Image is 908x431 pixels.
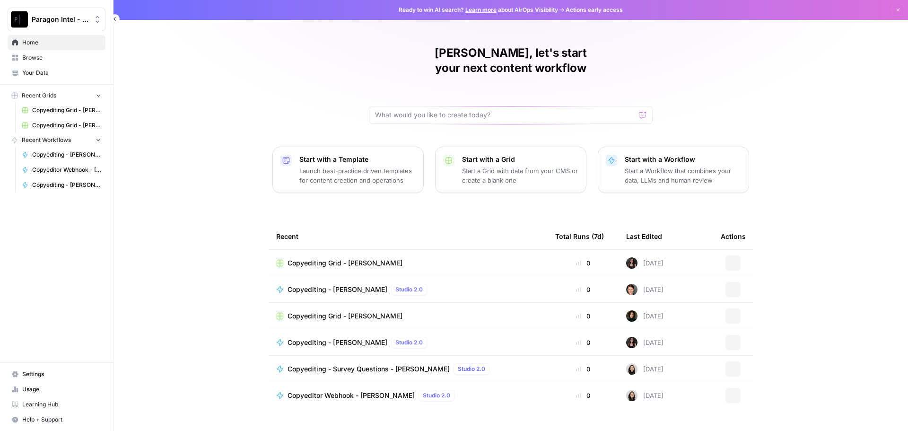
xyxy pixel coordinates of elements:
[395,285,423,294] span: Studio 2.0
[395,338,423,347] span: Studio 2.0
[626,337,637,348] img: 5nlru5lqams5xbrbfyykk2kep4hl
[32,15,89,24] span: Paragon Intel - Copyediting
[555,285,611,294] div: 0
[555,311,611,321] div: 0
[626,284,664,295] div: [DATE]
[555,258,611,268] div: 0
[8,382,105,397] a: Usage
[299,166,416,185] p: Launch best-practice driven templates for content creation and operations
[626,310,664,322] div: [DATE]
[8,35,105,50] a: Home
[22,69,101,77] span: Your Data
[555,338,611,347] div: 0
[17,118,105,133] a: Copyediting Grid - [PERSON_NAME]
[17,177,105,193] a: Copyediting - [PERSON_NAME]
[423,391,450,400] span: Studio 2.0
[458,365,485,373] span: Studio 2.0
[8,367,105,382] a: Settings
[299,155,416,164] p: Start with a Template
[276,363,540,375] a: Copyediting - Survey Questions - [PERSON_NAME]Studio 2.0
[555,223,604,249] div: Total Runs (7d)
[721,223,746,249] div: Actions
[276,284,540,295] a: Copyediting - [PERSON_NAME]Studio 2.0
[625,166,741,185] p: Start a Workflow that combines your data, LLMs and human review
[626,223,662,249] div: Last Edited
[288,285,387,294] span: Copyediting - [PERSON_NAME]
[32,166,101,174] span: Copyeditor Webhook - [PERSON_NAME]
[276,311,540,321] a: Copyediting Grid - [PERSON_NAME]
[399,6,558,14] span: Ready to win AI search? about AirOps Visibility
[32,121,101,130] span: Copyediting Grid - [PERSON_NAME]
[11,11,28,28] img: Paragon Intel - Copyediting Logo
[8,412,105,427] button: Help + Support
[435,147,586,193] button: Start with a GridStart a Grid with data from your CMS or create a blank one
[626,257,637,269] img: 5nlru5lqams5xbrbfyykk2kep4hl
[626,284,637,295] img: qw00ik6ez51o8uf7vgx83yxyzow9
[462,155,578,164] p: Start with a Grid
[375,110,635,120] input: What would you like to create today?
[598,147,749,193] button: Start with a WorkflowStart a Workflow that combines your data, LLMs and human review
[8,88,105,103] button: Recent Grids
[626,390,637,401] img: t5ef5oef8zpw1w4g2xghobes91mw
[555,391,611,400] div: 0
[625,155,741,164] p: Start with a Workflow
[32,150,101,159] span: Copyediting - [PERSON_NAME]
[626,310,637,322] img: trpfjrwlykpjh1hxat11z5guyxrg
[276,337,540,348] a: Copyediting - [PERSON_NAME]Studio 2.0
[17,147,105,162] a: Copyediting - [PERSON_NAME]
[626,337,664,348] div: [DATE]
[17,162,105,177] a: Copyeditor Webhook - [PERSON_NAME]
[626,390,664,401] div: [DATE]
[369,45,653,76] h1: [PERSON_NAME], let's start your next content workflow
[8,397,105,412] a: Learning Hub
[8,65,105,80] a: Your Data
[17,103,105,118] a: Copyediting Grid - [PERSON_NAME]
[8,8,105,31] button: Workspace: Paragon Intel - Copyediting
[32,181,101,189] span: Copyediting - [PERSON_NAME]
[8,133,105,147] button: Recent Workflows
[8,50,105,65] a: Browse
[288,311,402,321] span: Copyediting Grid - [PERSON_NAME]
[626,257,664,269] div: [DATE]
[22,385,101,394] span: Usage
[22,400,101,409] span: Learning Hub
[288,391,415,400] span: Copyeditor Webhook - [PERSON_NAME]
[22,38,101,47] span: Home
[22,91,56,100] span: Recent Grids
[22,136,71,144] span: Recent Workflows
[276,258,540,268] a: Copyediting Grid - [PERSON_NAME]
[288,338,387,347] span: Copyediting - [PERSON_NAME]
[288,364,450,374] span: Copyediting - Survey Questions - [PERSON_NAME]
[566,6,623,14] span: Actions early access
[276,223,540,249] div: Recent
[272,147,424,193] button: Start with a TemplateLaunch best-practice driven templates for content creation and operations
[32,106,101,114] span: Copyediting Grid - [PERSON_NAME]
[555,364,611,374] div: 0
[22,415,101,424] span: Help + Support
[465,6,497,13] a: Learn more
[462,166,578,185] p: Start a Grid with data from your CMS or create a blank one
[288,258,402,268] span: Copyediting Grid - [PERSON_NAME]
[626,363,664,375] div: [DATE]
[22,370,101,378] span: Settings
[276,390,540,401] a: Copyeditor Webhook - [PERSON_NAME]Studio 2.0
[22,53,101,62] span: Browse
[626,363,637,375] img: t5ef5oef8zpw1w4g2xghobes91mw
